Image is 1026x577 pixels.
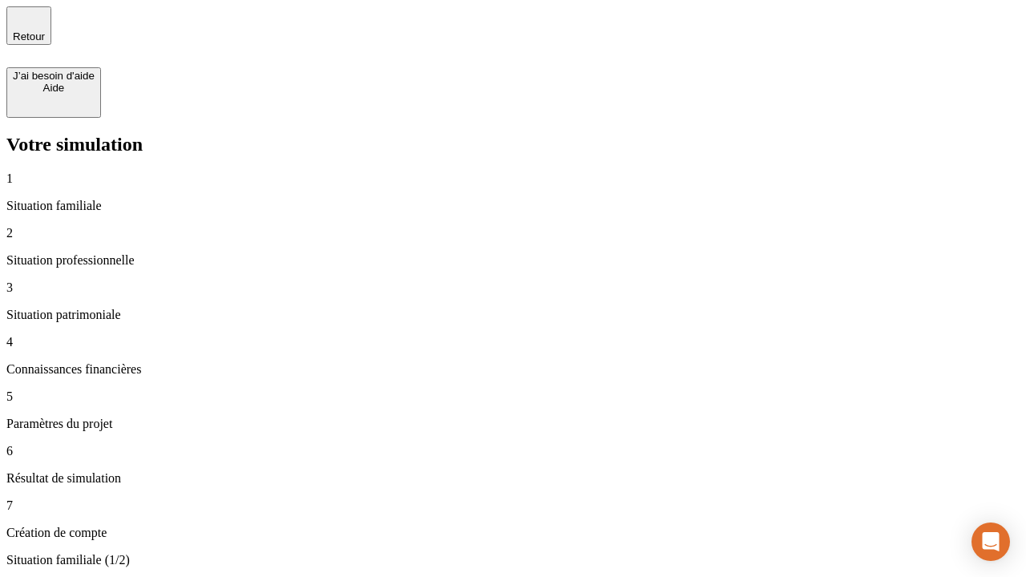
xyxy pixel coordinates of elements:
[6,471,1020,486] p: Résultat de simulation
[6,417,1020,431] p: Paramètres du projet
[13,30,45,42] span: Retour
[6,389,1020,404] p: 5
[6,498,1020,513] p: 7
[6,67,101,118] button: J’ai besoin d'aideAide
[971,523,1010,561] div: Open Intercom Messenger
[6,444,1020,458] p: 6
[6,308,1020,322] p: Situation patrimoniale
[6,526,1020,540] p: Création de compte
[13,70,95,82] div: J’ai besoin d'aide
[6,553,1020,567] p: Situation familiale (1/2)
[6,134,1020,155] h2: Votre simulation
[6,362,1020,377] p: Connaissances financières
[6,280,1020,295] p: 3
[6,335,1020,349] p: 4
[6,6,51,45] button: Retour
[6,226,1020,240] p: 2
[6,253,1020,268] p: Situation professionnelle
[13,82,95,94] div: Aide
[6,199,1020,213] p: Situation familiale
[6,171,1020,186] p: 1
